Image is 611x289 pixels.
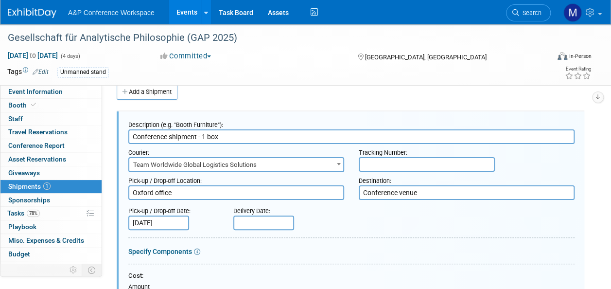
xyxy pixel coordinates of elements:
[0,194,102,207] a: Sponsorships
[57,67,109,77] div: Unmanned stand
[8,250,30,258] span: Budget
[8,115,23,123] span: Staff
[28,52,37,59] span: to
[82,264,102,276] td: Toggle Event Tabs
[8,88,63,95] span: Event Information
[359,172,575,185] div: Destination:
[65,264,82,276] td: Personalize Event Tab Strip
[43,182,51,190] span: 1
[569,53,592,60] div: In-Person
[0,207,102,220] a: Tasks78%
[0,126,102,139] a: Travel Reservations
[27,210,40,217] span: 78%
[7,67,49,78] td: Tags
[0,220,102,234] a: Playbook
[60,53,80,59] span: (4 days)
[157,51,215,61] button: Committed
[519,9,541,17] span: Search
[8,182,51,190] span: Shipments
[7,51,58,60] span: [DATE] [DATE]
[129,158,343,172] span: Team Worldwide Global Logistics Solutions
[0,85,102,98] a: Event Information
[128,202,219,216] div: Pick-up / Drop-off Date:
[8,264,73,271] span: ROI, Objectives & ROO
[7,209,40,217] span: Tasks
[8,155,66,163] span: Asset Reservations
[128,144,344,157] div: Courier:
[8,236,84,244] span: Misc. Expenses & Credits
[128,116,575,129] div: Description (e.g. "Booth Furniture"):
[8,101,38,109] span: Booth
[506,4,551,21] a: Search
[4,29,541,47] div: Gesellschaft für Analytische Philosophie (GAP 2025)
[128,172,344,185] div: Pick-up / Drop-off Location:
[8,223,36,231] span: Playbook
[563,3,582,22] img: Matt Hambridge
[68,9,155,17] span: A&P Conference Workspace
[0,99,102,112] a: Booth
[8,142,65,149] span: Conference Report
[8,196,50,204] span: Sponsorships
[359,144,575,157] div: Tracking Number:
[0,234,102,247] a: Misc. Expenses & Credits
[117,84,177,100] a: Add a Shipment
[0,112,102,126] a: Staff
[0,261,102,274] a: ROI, Objectives & ROO
[506,51,592,65] div: Event Format
[5,4,432,14] body: Rich Text Area. Press ALT-0 for help.
[128,271,575,281] div: Cost:
[0,153,102,166] a: Asset Reservations
[233,202,334,216] div: Delivery Date:
[8,169,40,177] span: Giveaways
[128,157,344,172] span: Team Worldwide Global Logistics Solutions
[33,69,49,75] a: Edit
[359,185,575,200] textarea: Conference venue
[0,166,102,180] a: Giveaways
[128,185,344,200] textarea: Oxford office
[0,248,102,261] a: Budget
[128,248,192,255] a: Specify Components
[8,8,56,18] img: ExhibitDay
[8,128,68,136] span: Travel Reservations
[0,180,102,193] a: Shipments1
[31,102,36,108] i: Booth reservation complete
[565,67,591,72] div: Event Rating
[0,139,102,152] a: Conference Report
[365,54,487,61] span: [GEOGRAPHIC_DATA], [GEOGRAPHIC_DATA]
[558,52,567,60] img: Format-Inperson.png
